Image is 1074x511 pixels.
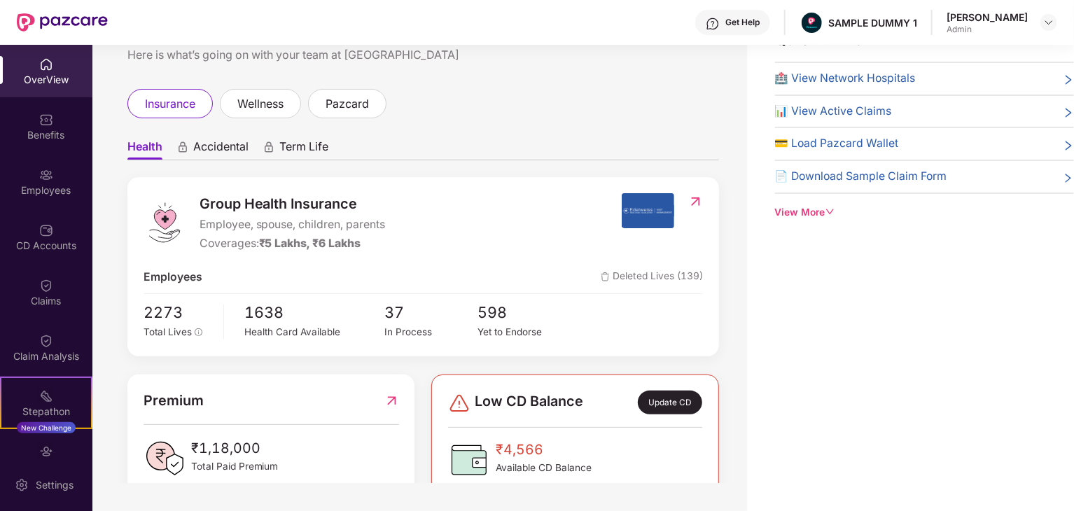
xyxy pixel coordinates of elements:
span: Health [127,139,162,160]
span: 598 [478,301,571,325]
span: right [1063,138,1074,153]
span: Total Lives [144,326,192,337]
div: SAMPLE DUMMY 1 [828,16,917,29]
span: 📄 Download Sample Claim Form [775,168,947,185]
span: right [1063,106,1074,120]
div: Update CD [638,391,702,414]
div: In Process [384,325,477,339]
div: Here is what’s going on with your team at [GEOGRAPHIC_DATA] [127,46,719,64]
span: pazcard [326,95,369,113]
span: Employee, spouse, children, parents [200,216,386,234]
span: down [825,207,835,217]
img: insurerIcon [622,193,674,228]
span: Employees [144,269,202,286]
span: right [1063,171,1074,185]
div: animation [176,141,189,153]
span: ₹5 Lakhs, ₹6 Lakhs [259,237,361,250]
span: 📊 View Active Claims [775,103,892,120]
span: Total Paid Premium [191,459,279,475]
span: right [1063,73,1074,87]
div: Stepathon [1,405,91,419]
span: info-circle [195,328,203,337]
div: Admin [947,24,1028,35]
span: insurance [145,95,195,113]
div: animation [263,141,275,153]
img: CDBalanceIcon [448,439,490,481]
div: Health Card Available [245,325,385,339]
span: 37 [384,301,477,325]
span: ₹1,18,000 [191,437,279,459]
img: RedirectIcon [384,390,399,412]
span: wellness [237,95,284,113]
span: Low CD Balance [475,391,583,414]
img: svg+xml;base64,PHN2ZyBpZD0iRHJvcGRvd24tMzJ4MzIiIHhtbG5zPSJodHRwOi8vd3d3LnczLm9yZy8yMDAwL3N2ZyIgd2... [1043,17,1054,28]
img: RedirectIcon [688,195,703,209]
span: 2273 [144,301,214,325]
img: svg+xml;base64,PHN2ZyBpZD0iQ2xhaW0iIHhtbG5zPSJodHRwOi8vd3d3LnczLm9yZy8yMDAwL3N2ZyIgd2lkdGg9IjIwIi... [39,279,53,293]
span: Accidental [193,139,249,160]
span: Group Health Insurance [200,193,386,215]
span: Term Life [279,139,328,160]
div: Get Help [725,17,760,28]
span: Available CD Balance [496,461,592,476]
div: Settings [32,478,78,492]
span: 1638 [245,301,385,325]
span: 💳 Load Pazcard Wallet [775,135,899,153]
img: svg+xml;base64,PHN2ZyBpZD0iSG9tZSIgeG1sbnM9Imh0dHA6Ly93d3cudzMub3JnLzIwMDAvc3ZnIiB3aWR0aD0iMjAiIG... [39,57,53,71]
div: Yet to Endorse [478,325,571,339]
img: svg+xml;base64,PHN2ZyBpZD0iU2V0dGluZy0yMHgyMCIgeG1sbnM9Imh0dHA6Ly93d3cudzMub3JnLzIwMDAvc3ZnIiB3aW... [15,478,29,492]
img: svg+xml;base64,PHN2ZyBpZD0iQ0RfQWNjb3VudHMiIGRhdGEtbmFtZT0iQ0QgQWNjb3VudHMiIHhtbG5zPSJodHRwOi8vd3... [39,223,53,237]
img: PaidPremiumIcon [144,437,186,479]
div: New Challenge [17,422,76,433]
span: Premium [144,390,204,412]
img: svg+xml;base64,PHN2ZyBpZD0iQ2xhaW0iIHhtbG5zPSJodHRwOi8vd3d3LnczLm9yZy8yMDAwL3N2ZyIgd2lkdGg9IjIwIi... [39,334,53,348]
img: svg+xml;base64,PHN2ZyBpZD0iSGVscC0zMngzMiIgeG1sbnM9Imh0dHA6Ly93d3cudzMub3JnLzIwMDAvc3ZnIiB3aWR0aD... [706,17,720,31]
img: Pazcare_Alternative_logo-01-01.png [802,13,822,33]
img: svg+xml;base64,PHN2ZyBpZD0iRW5kb3JzZW1lbnRzIiB4bWxucz0iaHR0cDovL3d3dy53My5vcmcvMjAwMC9zdmciIHdpZH... [39,444,53,458]
img: svg+xml;base64,PHN2ZyB4bWxucz0iaHR0cDovL3d3dy53My5vcmcvMjAwMC9zdmciIHdpZHRoPSIyMSIgaGVpZ2h0PSIyMC... [39,389,53,403]
img: svg+xml;base64,PHN2ZyBpZD0iRW1wbG95ZWVzIiB4bWxucz0iaHR0cDovL3d3dy53My5vcmcvMjAwMC9zdmciIHdpZHRoPS... [39,168,53,182]
div: View More [775,205,1074,220]
img: deleteIcon [601,272,610,281]
img: svg+xml;base64,PHN2ZyBpZD0iRGFuZ2VyLTMyeDMyIiB4bWxucz0iaHR0cDovL3d3dy53My5vcmcvMjAwMC9zdmciIHdpZH... [448,392,470,414]
div: Coverages: [200,235,386,253]
img: New Pazcare Logo [17,13,108,31]
img: logo [144,202,186,244]
span: ₹4,566 [496,439,592,461]
span: Deleted Lives (139) [601,269,703,286]
img: svg+xml;base64,PHN2ZyBpZD0iQmVuZWZpdHMiIHhtbG5zPSJodHRwOi8vd3d3LnczLm9yZy8yMDAwL3N2ZyIgd2lkdGg9Ij... [39,113,53,127]
div: [PERSON_NAME] [947,10,1028,24]
span: 🏥 View Network Hospitals [775,70,916,87]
